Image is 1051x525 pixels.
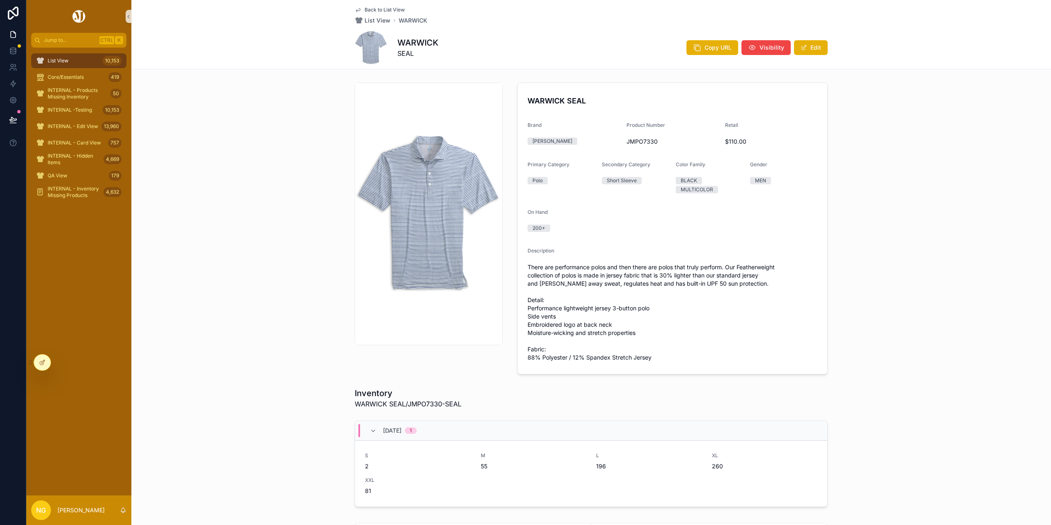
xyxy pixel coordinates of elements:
[712,462,818,470] span: 260
[116,37,122,44] span: K
[365,7,405,13] span: Back to List View
[31,70,126,85] a: Core/Essentials419
[31,168,126,183] a: QA View179
[481,452,587,459] span: M
[31,33,126,48] button: Jump to...CtrlK
[31,185,126,199] a: INTERNAL - Inventory Missing Products4,632
[48,153,100,166] span: INTERNAL - Hidden Items
[31,152,126,167] a: INTERNAL - Hidden Items4,669
[794,40,828,55] button: Edit
[712,452,818,459] span: XL
[365,462,471,470] span: 2
[365,452,471,459] span: S
[48,74,84,80] span: Core/Essentials
[48,186,100,199] span: INTERNAL - Inventory Missing Products
[48,107,92,113] span: INTERNAL -Testing
[528,248,554,254] span: Description
[103,56,122,66] div: 10,153
[48,57,69,64] span: List View
[48,123,98,130] span: INTERNAL - Edit View
[596,462,702,470] span: 196
[725,122,738,128] span: Retail
[355,399,461,409] span: WARWICK SEAL/JMPO7330-SEAL
[108,138,122,148] div: 757
[36,505,46,515] span: NG
[596,452,702,459] span: L
[355,440,827,507] a: S2M55L196XL260XXL81
[626,122,665,128] span: Product Number
[71,10,87,23] img: App logo
[355,16,390,25] a: List View
[48,172,67,179] span: QA View
[365,16,390,25] span: List View
[383,426,402,435] span: [DATE]
[31,86,126,101] a: INTERNAL - Products Missing Inventory50
[760,44,784,52] span: Visibility
[101,122,122,131] div: 13,960
[681,177,697,184] div: BLACK
[31,103,126,117] a: INTERNAL -Testing10,153
[750,161,767,167] span: Gender
[528,263,817,362] span: There are performance polos and then there are polos that truly perform. Our Featherweight collec...
[397,37,438,48] h1: WARWICK
[57,506,105,514] p: [PERSON_NAME]
[602,161,650,167] span: Secondary Category
[528,209,548,215] span: On Hand
[355,387,461,399] h1: Inventory
[103,154,122,164] div: 4,669
[532,138,572,145] div: [PERSON_NAME]
[528,122,542,128] span: Brand
[399,16,427,25] a: WARWICK
[532,177,543,184] div: Polo
[365,487,471,495] span: 81
[31,135,126,150] a: INTERNAL - Card View757
[532,225,545,232] div: 200+
[355,122,502,306] img: JMPO7330-SEAL.jpg
[48,87,107,100] span: INTERNAL - Products Missing Inventory
[44,37,96,44] span: Jump to...
[110,89,122,99] div: 50
[410,427,412,434] div: 1
[755,177,766,184] div: MEN
[109,171,122,181] div: 179
[26,48,131,210] div: scrollable content
[397,48,438,58] span: SEAL
[676,161,705,167] span: Color Family
[99,36,114,44] span: Ctrl
[31,119,126,134] a: INTERNAL - Edit View13,960
[31,53,126,68] a: List View10,153
[108,72,122,82] div: 419
[725,138,817,146] span: $110.00
[103,105,122,115] div: 10,153
[686,40,738,55] button: Copy URL
[528,161,569,167] span: Primary Category
[48,140,101,146] span: INTERNAL - Card View
[681,186,713,193] div: MULTICOLOR
[704,44,732,52] span: Copy URL
[103,187,122,197] div: 4,632
[481,462,587,470] span: 55
[607,177,637,184] div: Short Sleeve
[741,40,791,55] button: Visibility
[365,477,471,484] span: XXL
[626,138,719,146] span: JMPO7330
[528,95,817,106] h4: WARWICK SEAL
[355,7,405,13] a: Back to List View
